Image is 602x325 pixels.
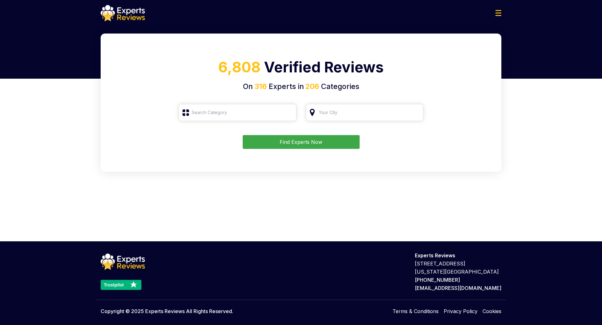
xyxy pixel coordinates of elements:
p: [US_STATE][GEOGRAPHIC_DATA] [415,268,501,276]
span: 316 [255,82,267,91]
p: [EMAIL_ADDRESS][DOMAIN_NAME] [415,284,501,292]
a: Cookies [483,307,501,315]
p: [PHONE_NUMBER] [415,276,501,284]
p: [STREET_ADDRESS] [415,259,501,268]
button: Find Experts Now [243,135,360,149]
input: Your City [306,104,424,121]
h1: Verified Reviews [108,56,494,81]
text: Trustpilot [104,282,124,287]
input: Search Category [179,104,296,121]
img: Menu Icon [495,10,501,16]
span: 206 [304,82,319,91]
p: Copyright © 2025 Experts Reviews All Rights Reserved. [101,307,233,315]
a: Privacy Policy [444,307,478,315]
span: 6,808 [218,58,261,76]
a: Trustpilot [101,280,145,290]
img: logo [101,5,145,21]
a: Terms & Conditions [393,307,439,315]
img: logo [101,254,145,270]
h4: On Experts in Categories [108,81,494,92]
p: Experts Reviews [415,251,501,259]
